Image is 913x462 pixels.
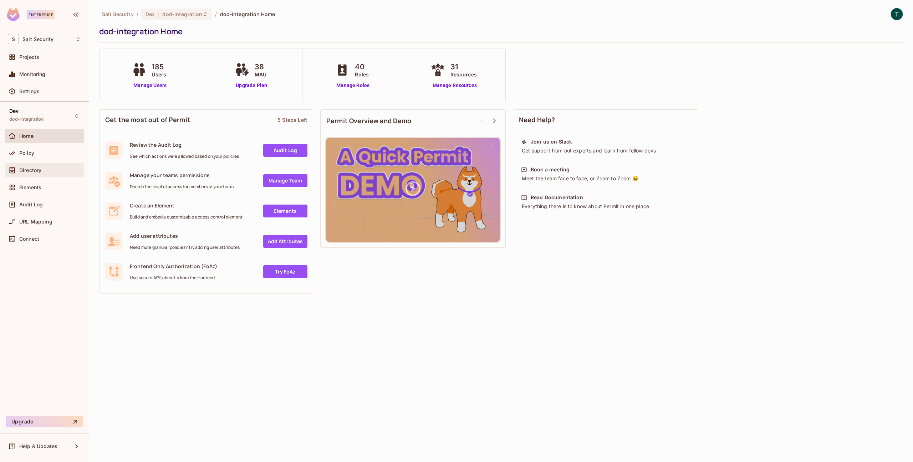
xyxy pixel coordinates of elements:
[233,82,270,89] a: Upgrade Plan
[255,71,266,78] span: MAU
[19,71,46,77] span: Monitoring
[152,61,166,72] span: 185
[162,11,202,17] span: dod-integration
[130,202,243,209] span: Create an Element
[521,175,690,182] div: Meet the team face to face, or Zoom to Zoom 😉
[521,203,690,210] div: Everything there is to know about Permit in one place
[263,205,307,217] a: Elements
[519,115,555,124] span: Need Help?
[355,71,369,78] span: Roles
[99,26,899,37] div: dod-integration Home
[22,36,53,42] span: Workspace: Salt Security
[19,167,41,173] span: Directory
[19,133,34,139] span: Home
[130,172,234,179] span: Manage your teams permissions
[326,116,412,125] span: Permit Overview and Demo
[27,10,55,19] div: Enterprise
[130,275,217,281] span: Use secure API's directly from the frontend
[146,11,155,17] span: Dev
[130,263,217,270] span: Frontend Only Authorization (FoAz)
[130,232,240,239] span: Add user attributes
[19,150,34,156] span: Policy
[152,71,166,78] span: Users
[19,185,41,190] span: Elements
[19,89,40,94] span: Settings
[263,174,307,187] a: Manage Team
[105,115,190,124] span: Get the most out of Permit
[263,235,307,248] a: Add Attrbutes
[9,116,44,122] span: dod-integration
[130,184,234,190] span: Decide the level of access for members of your team
[355,61,369,72] span: 40
[531,138,572,145] div: Join us on Slack
[220,11,275,17] span: dod-integration Home
[130,245,240,250] span: Need more granular policies? Try adding user attributes
[531,194,583,201] div: Read Documentation
[19,54,39,60] span: Projects
[137,11,138,17] li: /
[521,147,690,154] div: Get support from out experts and learn from fellow devs
[19,219,52,225] span: URL Mapping
[333,82,372,89] a: Manage Roles
[157,11,160,17] span: :
[450,71,477,78] span: Resources
[277,116,307,123] div: 5 Steps Left
[531,166,570,173] div: Book a meeting
[429,82,480,89] a: Manage Resources
[130,82,170,89] a: Manage Users
[263,144,307,157] a: Audit Log
[255,61,266,72] span: 38
[8,34,19,44] span: S
[19,202,43,207] span: Audit Log
[263,265,307,278] a: Try FoAz
[102,11,134,17] span: the active workspace
[215,11,217,17] li: /
[19,443,57,449] span: Help & Updates
[130,214,243,220] span: Build and embed a customizable access control element
[19,236,39,242] span: Connect
[9,108,19,114] span: Dev
[130,141,239,148] span: Review the Audit Log
[6,416,83,427] button: Upgrade
[7,8,20,21] img: SReyMgAAAABJRU5ErkJggg==
[450,61,477,72] span: 31
[891,8,903,20] img: Tali Ezra
[130,154,239,159] span: See which actions were allowed based on your policies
